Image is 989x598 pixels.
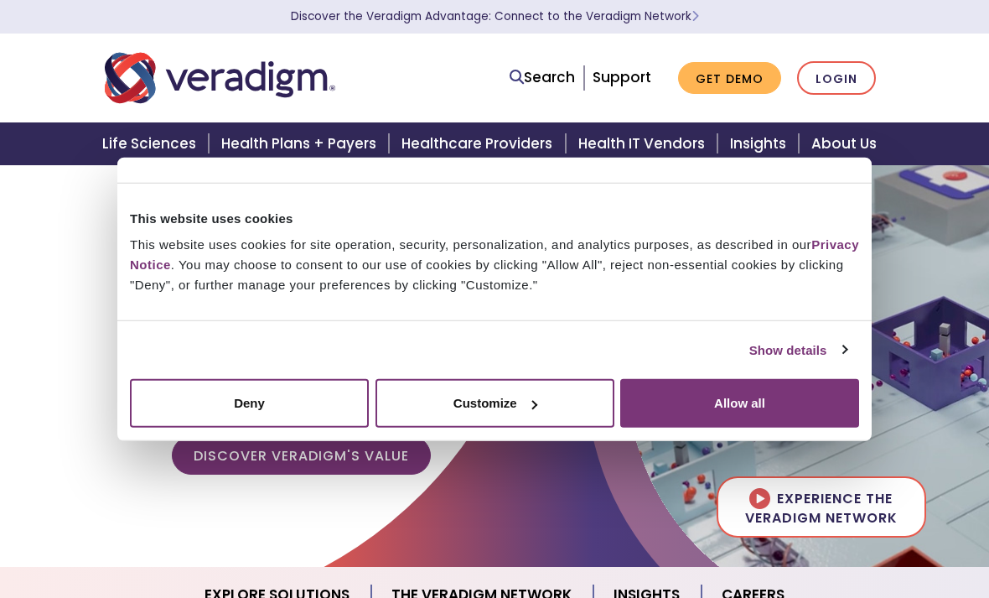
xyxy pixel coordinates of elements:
[130,208,859,228] div: This website uses cookies
[797,61,876,96] a: Login
[130,379,369,428] button: Deny
[678,62,781,95] a: Get Demo
[749,340,847,360] a: Show details
[291,8,699,24] a: Discover the Veradigm Advantage: Connect to the Veradigm NetworkLearn More
[691,8,699,24] span: Learn More
[375,379,614,428] button: Customize
[593,67,651,87] a: Support
[105,50,335,106] img: Veradigm logo
[568,122,720,165] a: Health IT Vendors
[92,122,211,165] a: Life Sciences
[391,122,567,165] a: Healthcare Providers
[801,122,897,165] a: About Us
[172,436,431,475] a: Discover Veradigm's Value
[211,122,391,165] a: Health Plans + Payers
[720,122,801,165] a: Insights
[620,379,859,428] button: Allow all
[130,237,859,272] a: Privacy Notice
[130,235,859,295] div: This website uses cookies for site operation, security, personalization, and analytics purposes, ...
[510,66,575,89] a: Search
